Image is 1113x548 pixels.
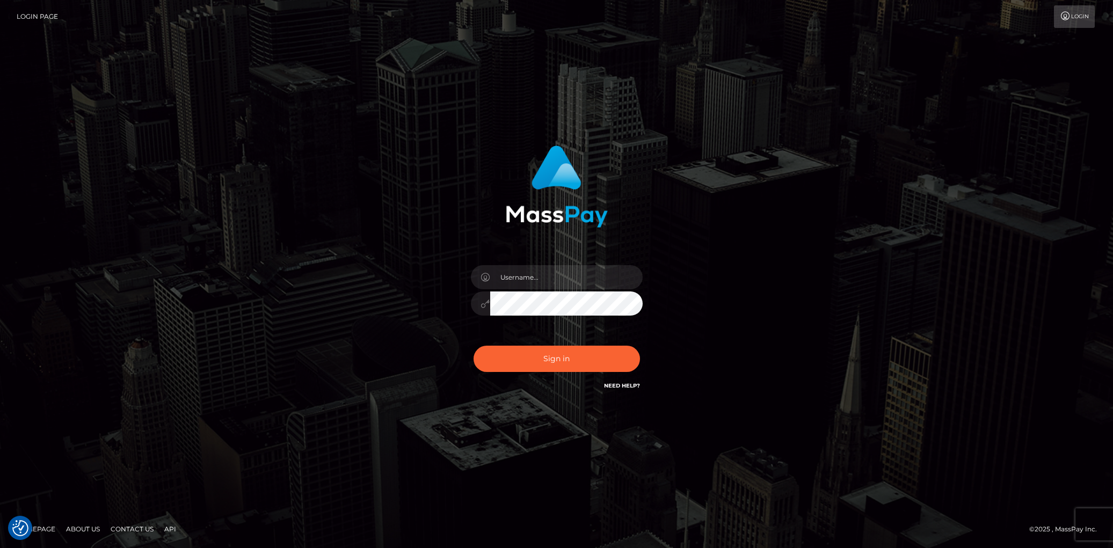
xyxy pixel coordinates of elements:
[490,265,643,289] input: Username...
[12,521,60,537] a: Homepage
[1029,523,1105,535] div: © 2025 , MassPay Inc.
[17,5,58,28] a: Login Page
[604,382,640,389] a: Need Help?
[12,520,28,536] img: Revisit consent button
[160,521,180,537] a: API
[62,521,104,537] a: About Us
[506,145,608,228] img: MassPay Login
[106,521,158,537] a: Contact Us
[12,520,28,536] button: Consent Preferences
[1054,5,1095,28] a: Login
[474,346,640,372] button: Sign in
